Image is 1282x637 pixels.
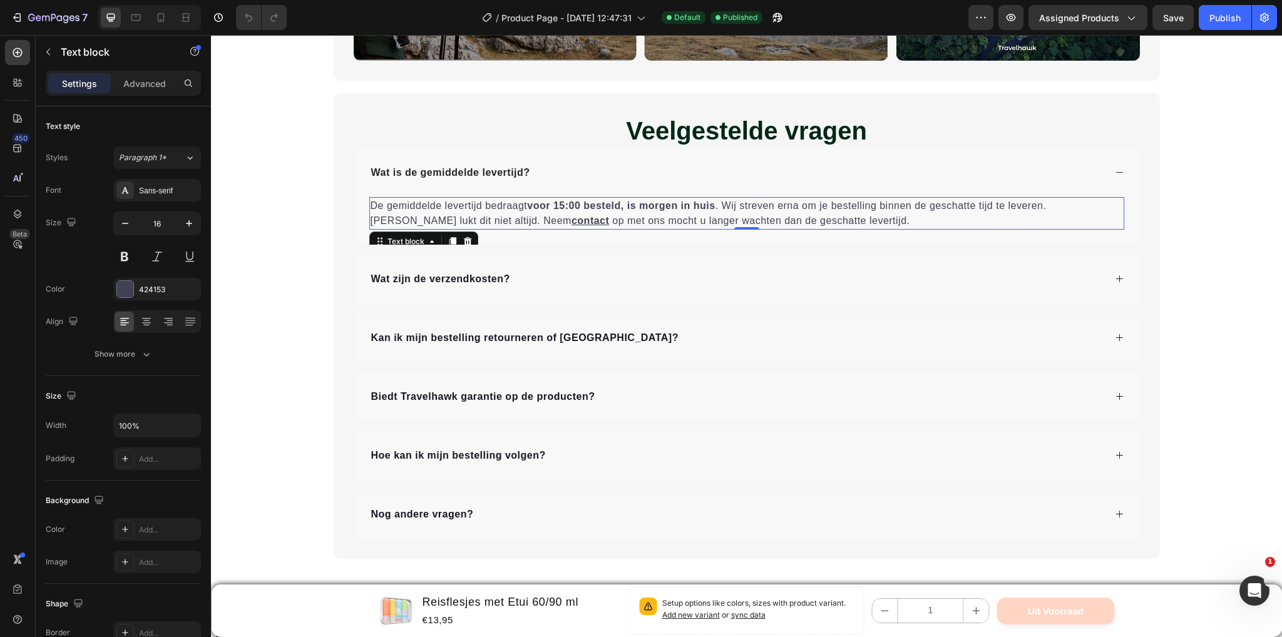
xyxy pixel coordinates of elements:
[139,524,198,536] div: Add...
[723,12,757,23] span: Published
[46,283,65,295] div: Color
[786,563,904,589] button: Uit Voorraad
[509,575,555,584] span: or
[113,146,201,169] button: Paragraph 1*
[46,524,65,535] div: Color
[12,133,30,143] div: 450
[316,165,504,176] strong: voor 15:00 besteld, is morgen in huis
[62,77,97,90] p: Settings
[1209,11,1241,24] div: Publish
[753,564,778,588] button: increment
[46,152,68,163] div: Styles
[46,185,61,196] div: Font
[139,185,198,196] div: Sans-serif
[46,596,86,613] div: Shape
[46,121,80,132] div: Text style
[501,11,632,24] span: Product Page - [DATE] 12:47:31
[46,556,68,568] div: Image
[114,414,200,437] input: Auto
[361,180,398,191] a: contact
[451,563,643,586] p: Setup options like colors, sizes with product variant.
[139,454,198,465] div: Add...
[61,44,167,59] p: Text block
[46,215,79,232] div: Size
[236,5,287,30] div: Undo/Redo
[160,354,384,369] p: Biedt Travelhawk garantie op de producten?
[160,237,299,252] p: Wat zijn de verzendkosten?
[496,11,499,24] span: /
[1199,5,1251,30] button: Publish
[46,388,79,405] div: Size
[46,420,66,431] div: Width
[5,5,93,30] button: 7
[1163,13,1184,23] span: Save
[160,295,468,310] p: Kan ik mijn bestelling retourneren of [GEOGRAPHIC_DATA]?
[160,472,263,487] p: Nog andere vragen?
[9,229,30,239] div: Beta
[451,575,509,584] span: Add new variant
[160,413,335,428] p: Hoe kan ik mijn bestelling volgen?
[139,284,198,295] div: 424153
[160,163,912,193] p: De gemiddelde levertijd bedraagt . Wij streven erna om je bestelling binnen de geschatte tijd te ...
[174,201,216,212] div: Text block
[46,313,81,330] div: Align
[1039,11,1119,24] span: Assigned Products
[82,10,88,25] p: 7
[1239,576,1269,606] iframe: Intercom live chat
[1152,5,1194,30] button: Save
[687,564,753,588] input: quantity
[211,35,1282,637] iframe: Design area
[46,453,74,464] div: Padding
[123,77,166,90] p: Advanced
[1028,5,1147,30] button: Assigned Products
[160,130,319,145] p: Wat is de gemiddelde levertijd?
[520,575,555,584] span: sync data
[95,348,153,360] div: Show more
[143,78,929,113] h2: Veelgestelde vragen
[46,492,106,509] div: Background
[119,152,167,163] span: Paragraph 1*
[1265,557,1275,567] span: 1
[674,12,700,23] span: Default
[662,564,687,588] button: decrement
[139,557,198,568] div: Add...
[46,343,201,365] button: Show more
[817,568,873,584] div: Uit Voorraad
